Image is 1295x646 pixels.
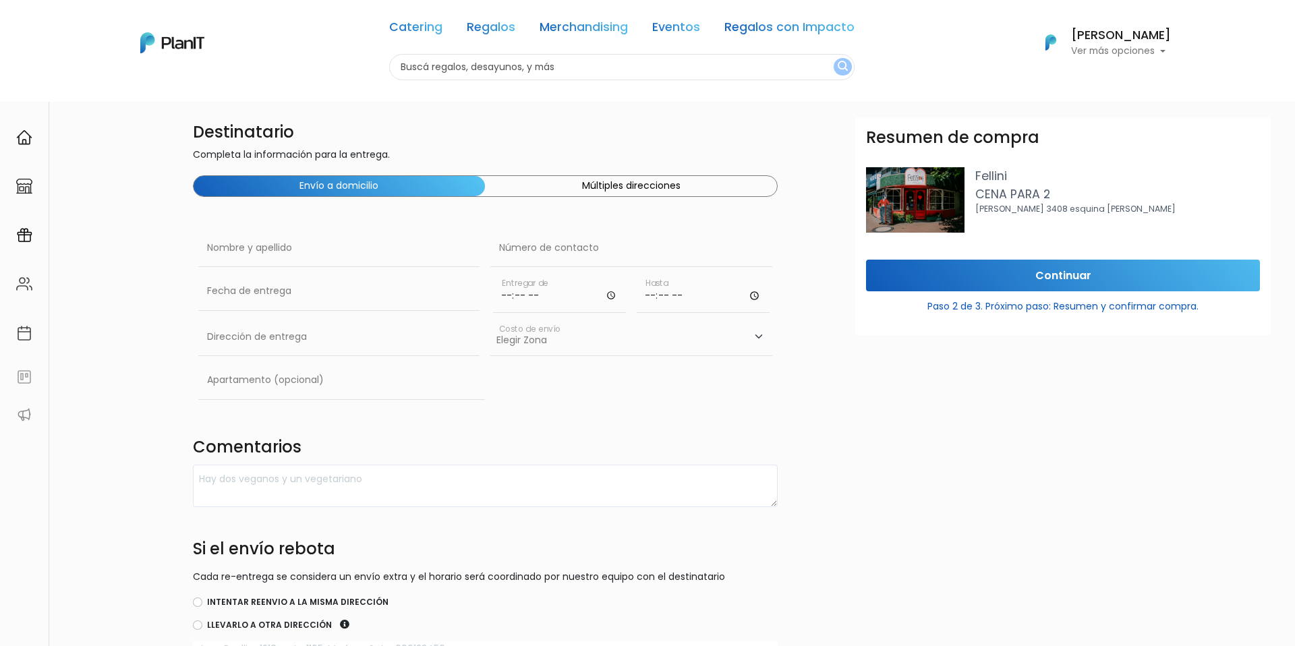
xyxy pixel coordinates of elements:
input: Dirección de entrega [198,318,480,356]
label: Intentar reenvio a la misma dirección [207,596,388,608]
img: campaigns-02234683943229c281be62815700db0a1741e53638e28bf9629b52c665b00959.svg [16,227,32,243]
input: Apartamento (opcional) [198,361,486,399]
p: Cada re-entrega se considera un envío extra y el horario será coordinado por nuestro equipo con e... [193,570,778,584]
img: ChatGPT_Image_24_jun_2025__17_30_56.png [866,167,965,233]
img: partners-52edf745621dab592f3b2c58e3bca9d71375a7ef29c3b500c9f145b62cc070d4.svg [16,407,32,423]
button: Múltiples direcciones [485,176,777,196]
p: CENA PARA 2 [975,185,1260,203]
input: Buscá regalos, desayunos, y más [389,54,855,80]
img: calendar-87d922413cdce8b2cf7b7f5f62616a5cf9e4887200fb71536465627b3292af00.svg [16,325,32,341]
h3: Resumen de compra [866,128,1039,148]
h4: Destinatario [193,123,778,142]
h4: Comentarios [193,438,778,460]
a: Merchandising [540,22,628,38]
label: Llevarlo a otra dirección [207,619,332,631]
button: Envío a domicilio [194,176,486,196]
p: Completa la información para la entrega. [193,148,778,165]
a: Eventos [652,22,700,38]
input: Número de contacto [490,229,772,267]
img: home-e721727adea9d79c4d83392d1f703f7f8bce08238fde08b1acbfd93340b81755.svg [16,129,32,146]
h6: [PERSON_NAME] [1071,30,1171,42]
a: Regalos con Impacto [724,22,855,38]
a: Catering [389,22,442,38]
img: PlanIt Logo [1036,28,1066,57]
input: Continuar [866,260,1260,291]
p: Paso 2 de 3. Próximo paso: Resumen y confirmar compra. [866,294,1260,314]
button: PlanIt Logo [PERSON_NAME] Ver más opciones [1028,25,1171,60]
p: Fellini [975,167,1260,185]
img: search_button-432b6d5273f82d61273b3651a40e1bd1b912527efae98b1b7a1b2c0702e16a8d.svg [838,61,848,74]
input: Fecha de entrega [198,272,480,310]
p: [PERSON_NAME] 3408 esquina [PERSON_NAME] [975,203,1260,215]
input: Hasta [637,272,770,313]
input: Nombre y apellido [198,229,480,267]
img: feedback-78b5a0c8f98aac82b08bfc38622c3050aee476f2c9584af64705fc4e61158814.svg [16,369,32,385]
img: PlanIt Logo [140,32,204,53]
img: marketplace-4ceaa7011d94191e9ded77b95e3339b90024bf715f7c57f8cf31f2d8c509eaba.svg [16,178,32,194]
p: Ver más opciones [1071,47,1171,56]
img: people-662611757002400ad9ed0e3c099ab2801c6687ba6c219adb57efc949bc21e19d.svg [16,276,32,292]
a: Regalos [467,22,515,38]
input: Horario [493,272,626,313]
h4: Si el envío rebota [193,539,778,564]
